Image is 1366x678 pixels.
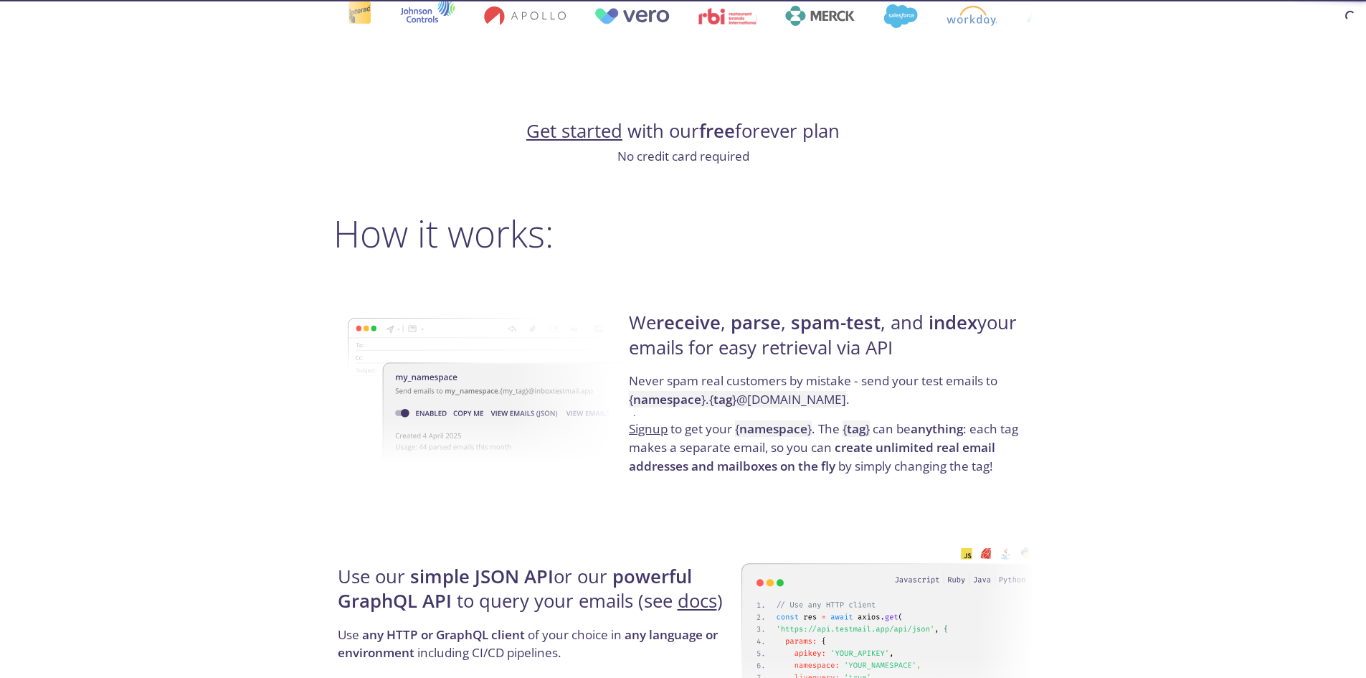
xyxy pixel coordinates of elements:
[348,278,640,504] img: namespace-image
[633,391,701,408] strong: namespace
[629,420,1028,475] p: to get your . The can be : each tag makes a separate email, so you can by simply changing the tag!
[847,420,865,437] strong: tag
[338,626,718,661] strong: any language or environment
[629,439,995,474] strong: create unlimited real email addresses and mailboxes on the fly
[843,420,870,437] code: { }
[338,565,737,626] h4: Use our or our to query your emails (see )
[629,311,1028,372] h4: We , , , and your emails for easy retrieval via API
[484,6,566,26] img: apollo
[333,212,1033,255] h2: How it works:
[629,391,846,408] code: { } . { } @[DOMAIN_NAME]
[410,564,554,589] strong: simple JSON API
[883,4,918,28] img: salesforce
[699,118,735,143] strong: free
[629,420,668,437] a: Signup
[911,420,963,437] strong: anything
[338,564,692,613] strong: powerful GraphQL API
[362,626,525,643] strong: any HTTP or GraphQL client
[333,119,1033,143] h4: with our forever plan
[629,372,1028,420] p: Never spam real customers by mistake - send your test emails to .
[333,147,1033,166] p: No credit card required
[678,588,717,613] a: docs
[698,8,756,24] img: rbi
[739,420,807,437] strong: namespace
[791,310,881,335] strong: spam-test
[731,310,781,335] strong: parse
[785,6,855,26] img: merck
[594,8,670,24] img: vero
[656,310,721,335] strong: receive
[735,420,812,437] code: { }
[526,118,622,143] a: Get started
[338,626,737,674] p: Use of your choice in including CI/CD pipelines.
[929,310,977,335] strong: index
[947,6,997,26] img: workday
[713,391,732,408] strong: tag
